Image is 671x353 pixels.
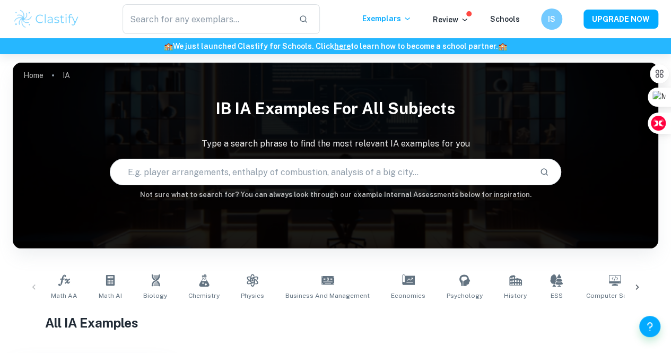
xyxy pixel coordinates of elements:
p: IA [63,70,70,81]
span: Physics [241,291,264,300]
span: Math AA [51,291,77,300]
h6: IS [546,13,558,25]
button: Help and Feedback [639,316,660,337]
h6: We just launched Clastify for Schools. Click to learn how to become a school partner. [2,40,669,52]
span: Economics [391,291,425,300]
h1: All IA Examples [45,313,626,332]
input: E.g. player arrangements, enthalpy of combustion, analysis of a big city... [110,157,531,187]
p: Type a search phrase to find the most relevant IA examples for you [13,137,658,150]
span: 🏫 [498,42,507,50]
h1: IB IA examples for all subjects [13,92,658,125]
span: Math AI [99,291,122,300]
span: History [504,291,527,300]
span: 🏫 [164,42,173,50]
span: Chemistry [188,291,220,300]
span: Business and Management [285,291,370,300]
a: Schools [490,15,520,23]
button: IS [541,8,562,30]
a: Home [23,68,43,83]
button: Search [535,163,553,181]
h6: Not sure what to search for? You can always look through our example Internal Assessments below f... [13,190,658,200]
p: Review [433,14,469,25]
span: Computer Science [586,291,643,300]
button: UPGRADE NOW [583,10,658,29]
p: Exemplars [362,13,412,24]
input: Search for any exemplars... [123,4,290,34]
span: Biology [143,291,167,300]
img: Clastify logo [13,8,80,30]
a: here [334,42,351,50]
span: Psychology [447,291,483,300]
span: ESS [551,291,563,300]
